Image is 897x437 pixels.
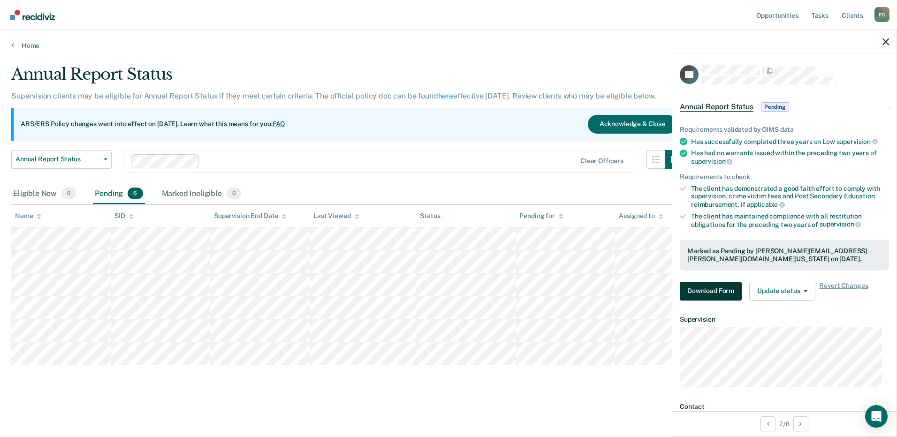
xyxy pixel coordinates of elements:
a: Home [11,41,886,50]
span: 0 [61,188,76,200]
a: Navigate to form link [680,282,745,301]
div: Pending [93,184,144,204]
div: Name [15,212,41,220]
dt: Supervision [680,316,889,324]
div: Open Intercom Messenger [865,405,888,428]
a: FAQ [273,120,286,128]
dt: Contact [680,403,889,411]
button: Acknowledge & Close [588,115,677,134]
span: 0 [227,188,241,200]
p: ARS/ERS Policy changes went into effect on [DATE]. Learn what this means for you: [21,120,285,129]
div: Marked Ineligible [160,184,243,204]
div: Status [420,212,440,220]
button: Previous Opportunity [760,416,775,431]
div: Clear officers [580,157,623,165]
div: Marked as Pending by [PERSON_NAME][EMAIL_ADDRESS][PERSON_NAME][DOMAIN_NAME][US_STATE] on [DATE]. [687,247,882,263]
div: P G [874,7,889,22]
div: Eligible Now [11,184,78,204]
div: The client has maintained compliance with all restitution obligations for the preceding two years of [691,212,889,228]
div: Last Viewed [313,212,359,220]
div: The client has demonstrated a good faith effort to comply with supervision, crime victim fees and... [691,185,889,209]
button: Next Opportunity [793,416,808,431]
div: SID [114,212,134,220]
p: Supervision clients may be eligible for Annual Report Status if they meet certain criteria. The o... [11,91,655,100]
div: Assigned to [619,212,663,220]
span: Revert Changes [819,282,868,301]
span: supervision [820,220,861,228]
div: Has had no warrants issued within the preceding two years of [691,149,889,165]
div: Requirements validated by OIMS data [680,126,889,134]
button: Update status [749,282,815,301]
div: Has successfully completed three years on Low [691,137,889,146]
div: Annual Report StatusPending [672,92,897,122]
div: 2 / 6 [672,411,897,436]
div: Pending for [519,212,563,220]
div: Annual Report Status [11,65,684,91]
span: supervision [836,138,878,145]
img: Recidiviz [10,10,55,20]
span: supervision [691,158,732,165]
div: Supervision End Date [214,212,287,220]
span: 6 [128,188,143,200]
span: Pending [761,102,789,112]
div: Requirements to check [680,173,889,181]
span: Annual Report Status [15,155,100,163]
a: here [438,91,453,100]
span: applicable [747,201,785,208]
button: Download Form [680,282,742,301]
button: Profile dropdown button [874,7,889,22]
span: Annual Report Status [680,102,753,112]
